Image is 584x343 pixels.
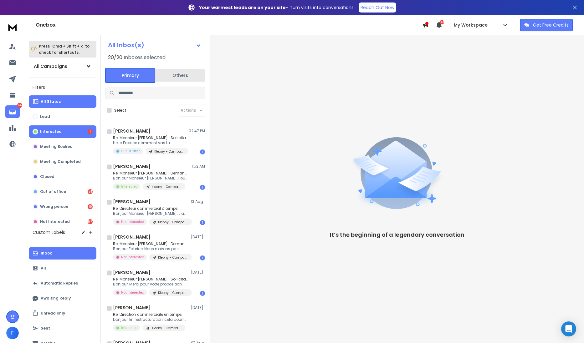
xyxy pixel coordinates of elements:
p: Bonjour, Merci pour votre proposition [113,282,188,287]
p: Bonjour Fabrice, Nous n'avons pas [113,246,188,251]
button: Out of office51 [29,185,96,198]
button: F [6,327,19,339]
p: Lead [40,114,50,119]
div: 57 [88,219,93,224]
p: Bonjour Monsieur [PERSON_NAME], J'accuse bonne [113,211,188,216]
p: Closed [40,174,54,179]
p: Not Interested [121,255,144,260]
button: All Campaigns [29,60,96,73]
p: Sent [41,326,50,331]
p: Re: Monsieur [PERSON_NAME] : Sollicitation [113,277,188,282]
button: Awaiting Reply [29,292,96,305]
button: Unread only [29,307,96,320]
button: Meeting Completed [29,155,96,168]
div: 1 [200,255,205,260]
div: 1 [200,185,205,190]
p: bonjour, En restructuration, cela pourrait [113,317,188,322]
p: Kleony - Campagne de prospection [158,290,188,295]
p: Wrong person [40,204,68,209]
button: Others [155,68,205,82]
p: All [41,266,46,271]
button: Sent [29,322,96,335]
div: 51 [88,189,93,194]
button: Closed [29,170,96,183]
h1: [PERSON_NAME] [113,269,151,275]
p: Interested [121,184,138,189]
p: Kleony - Campagne de prospection [151,326,182,330]
p: Re: Monsieur [PERSON_NAME] : Demande [113,171,188,176]
h1: Onebox [36,21,422,29]
p: Hello Fabrice comment vas tu [113,140,188,145]
p: My Workspace [454,22,490,28]
p: Kleony - Campagne de prospection [151,184,182,189]
button: Interested1 [29,125,96,138]
p: Unread only [41,311,65,316]
p: Meeting Booked [40,144,73,149]
div: 1 [200,291,205,296]
button: Meeting Booked [29,140,96,153]
p: Interested [40,129,62,134]
p: [DATE] [191,235,205,240]
button: Not Interested57 [29,215,96,228]
h3: Inboxes selected [124,54,166,61]
p: [DATE] [191,270,205,275]
p: 13 Aug [191,199,205,204]
p: It’s the beginning of a legendary conversation [330,230,464,239]
button: Get Free Credits [520,19,573,31]
p: Press to check for shortcuts. [39,43,90,56]
button: All [29,262,96,275]
div: 1 [88,129,93,134]
label: Select [114,108,126,113]
div: Open Intercom Messenger [561,321,576,336]
h3: Filters [29,83,96,92]
p: Awaiting Reply [41,296,71,301]
p: Re: Direction commerciale en temps [113,312,188,317]
p: Bonjour Monsieur [PERSON_NAME], Pour un [113,176,188,181]
h1: [PERSON_NAME] [113,163,151,169]
p: Out of office [40,189,66,194]
p: 11:52 AM [190,164,205,169]
div: 15 [88,204,93,209]
p: Get Free Credits [533,22,569,28]
p: Out Of Office [121,149,141,154]
span: Cmd + Shift + k [51,43,84,50]
img: logo [6,21,19,33]
a: 124 [6,105,19,118]
strong: Your warmest leads are on your site [199,4,286,11]
p: Not Interested [40,219,70,224]
p: Re: Monsieur [PERSON_NAME] : Demande [113,241,188,246]
p: Automatic Replies [41,281,78,286]
p: – Turn visits into conversations [199,4,354,11]
p: Not Interested [121,290,144,295]
p: Reach Out Now [361,4,394,11]
p: 124 [17,103,22,108]
a: Reach Out Now [359,3,396,13]
h1: [PERSON_NAME] [113,305,150,311]
button: All Inbox(s) [103,39,206,51]
button: Automatic Replies [29,277,96,290]
p: [DATE] [191,305,205,310]
button: All Status [29,95,96,108]
span: 20 / 20 [108,54,122,61]
p: Inbox [41,251,52,256]
button: Lead [29,110,96,123]
p: Meeting Completed [40,159,81,164]
div: 1 [200,220,205,225]
p: 02:47 PM [189,129,205,134]
p: Kleony - Campagne de prospection [154,149,184,154]
h1: [PERSON_NAME] [113,199,151,205]
h1: All Inbox(s) [108,42,144,48]
button: Inbox [29,247,96,260]
p: Kleony - Campagne de prospection [158,255,188,260]
button: Wrong person15 [29,200,96,213]
div: 1 [200,149,205,154]
h3: Custom Labels [33,229,65,235]
p: Re: Directeur commercial à temps [113,206,188,211]
h1: All Campaigns [34,63,67,69]
h1: [PERSON_NAME] [113,128,151,134]
h1: [PERSON_NAME] [113,234,151,240]
span: 32 [440,20,444,24]
button: Primary [105,68,155,83]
